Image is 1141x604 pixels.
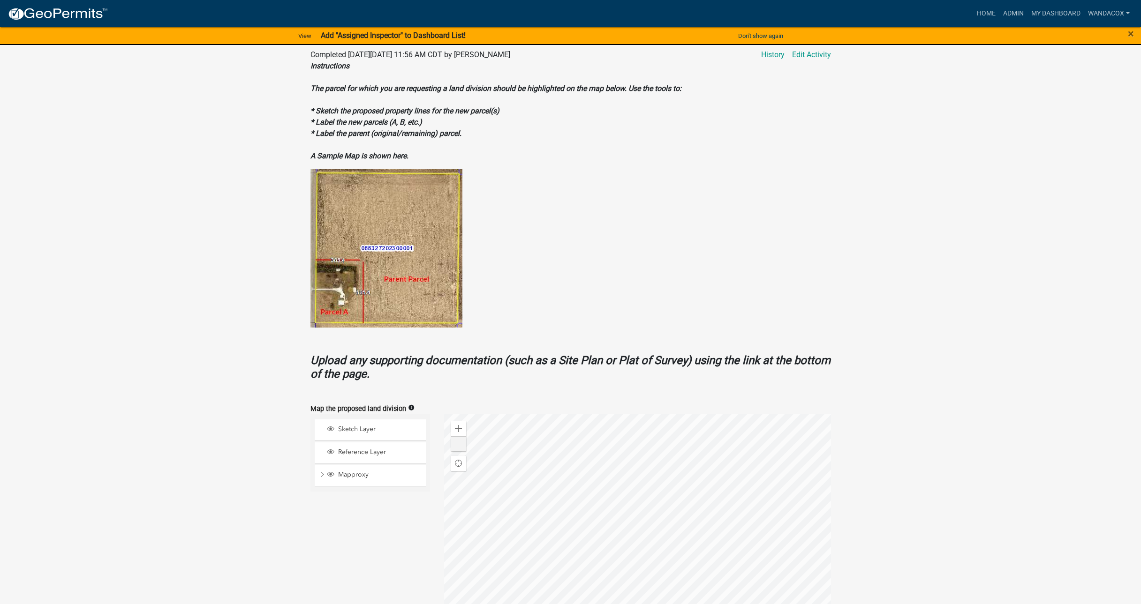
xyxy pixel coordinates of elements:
[336,470,423,479] span: Mapproxy
[318,470,325,480] span: Expand
[310,406,406,412] label: Map the proposed land division
[310,169,462,328] img: LandDivisionSampleMap.png
[310,118,422,127] strong: * Label the new parcels (A, B, etc.)
[1128,28,1134,39] button: Close
[295,28,315,44] a: View
[761,49,785,60] a: History
[451,421,466,436] div: Zoom in
[336,425,423,433] span: Sketch Layer
[734,28,787,44] button: Don't show again
[451,456,466,471] div: Find my location
[451,436,466,451] div: Zoom out
[1128,27,1134,40] span: ×
[310,50,510,59] span: Completed [DATE][DATE] 11:56 AM CDT by [PERSON_NAME]
[973,5,999,22] a: Home
[336,448,423,456] span: Reference Layer
[321,31,466,40] strong: Add "Assigned Inspector" to Dashboard List!
[310,84,681,93] strong: The parcel for which you are requesting a land division should be highlighted on the map below. U...
[310,354,831,380] strong: Upload any supporting documentation (such as a Site Plan or Plat of Survey) using the link at the...
[310,106,499,115] strong: * Sketch the proposed property lines for the new parcel(s)
[314,417,427,489] ul: Layer List
[408,404,415,411] i: info
[315,419,426,440] li: Sketch Layer
[310,61,349,70] strong: Instructions
[310,151,408,160] strong: A Sample Map is shown here.
[325,425,423,434] div: Sketch Layer
[1028,5,1084,22] a: My Dashboard
[325,448,423,457] div: Reference Layer
[792,49,831,60] a: Edit Activity
[315,465,426,486] li: Mapproxy
[999,5,1028,22] a: Admin
[1084,5,1133,22] a: WandaCox
[325,470,423,480] div: Mapproxy
[310,129,461,138] strong: * Label the parent (original/remaining) parcel.
[315,442,426,463] li: Reference Layer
